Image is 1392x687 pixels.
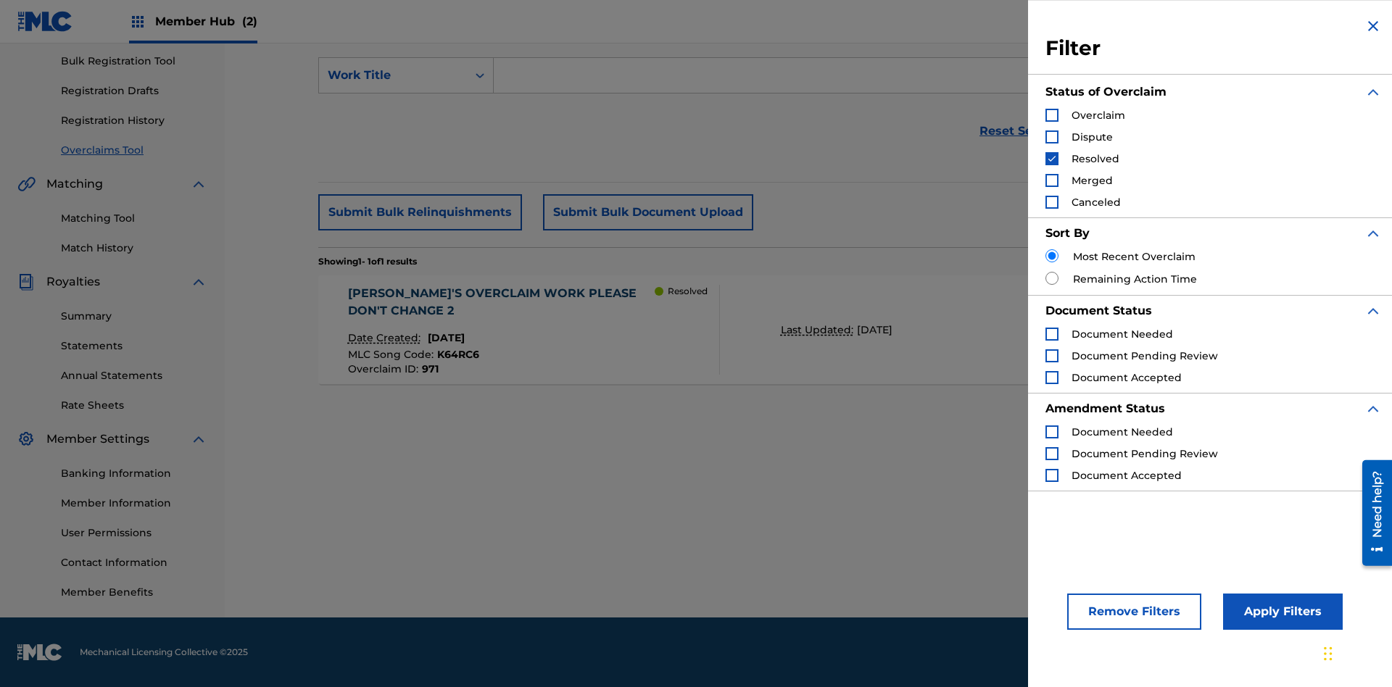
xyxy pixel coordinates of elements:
span: Merged [1072,174,1113,187]
img: Member Settings [17,430,35,448]
span: Dispute [1072,130,1113,143]
span: Document Accepted [1072,469,1182,482]
a: Annual Statements [61,368,207,383]
span: Matching [46,175,103,193]
div: Work Title [328,67,458,84]
a: Registration History [61,113,207,128]
span: [DATE] [428,331,465,344]
img: expand [1364,225,1382,242]
span: Royalties [46,273,100,291]
span: Document Pending Review [1072,349,1218,362]
button: Submit Bulk Relinquishments [318,194,522,230]
a: Contact Information [61,555,207,570]
iframe: Chat Widget [1319,617,1392,687]
a: [PERSON_NAME]'S OVERCLAIM WORK PLEASE DON'T CHANGE 2Date Created:[DATE]MLC Song Code:K64RC6Overcl... [318,275,1298,384]
button: Apply Filters [1223,594,1343,630]
span: Overclaim [1072,109,1125,122]
strong: Status of Overclaim [1045,85,1167,99]
span: 971 [422,362,439,375]
button: Submit Bulk Document Upload [543,194,753,230]
span: Document Pending Review [1072,447,1218,460]
a: Member Information [61,496,207,511]
a: Summary [61,309,207,324]
label: Most Recent Overclaim [1073,249,1196,265]
span: Member Settings [46,430,149,448]
a: Matching Tool [61,211,207,226]
span: Document Needed [1072,328,1173,341]
span: K64RC6 [437,348,479,361]
p: Date Created: [348,330,424,346]
img: MLC Logo [17,11,73,32]
h3: Filter [1045,36,1382,62]
strong: Sort By [1045,226,1090,240]
a: Statements [61,338,207,354]
iframe: Resource Center [1351,454,1392,573]
label: Remaining Action Time [1073,272,1197,287]
div: Drag [1324,632,1333,675]
strong: Amendment Status [1045,401,1165,415]
img: close [1364,17,1382,35]
form: Search Form [318,57,1298,160]
span: MLC Song Code : [348,348,437,361]
a: Registration Drafts [61,83,207,99]
span: Resolved [1072,152,1119,165]
a: Banking Information [61,466,207,481]
img: Matching [17,175,36,193]
div: [PERSON_NAME]'S OVERCLAIM WORK PLEASE DON'T CHANGE 2 [348,285,655,320]
span: (2) [242,14,257,28]
span: [DATE] [857,323,892,336]
a: Member Benefits [61,585,207,600]
a: Rate Sheets [61,398,207,413]
p: Showing 1 - 1 of 1 results [318,255,417,268]
span: Member Hub [155,13,257,30]
span: Overclaim ID : [348,362,422,375]
span: Document Needed [1072,425,1173,438]
img: Royalties [17,273,35,291]
img: expand [190,430,207,448]
a: Bulk Registration Tool [61,54,207,69]
img: expand [1364,400,1382,417]
img: expand [190,175,207,193]
p: Last Updated: [781,322,857,338]
strong: Document Status [1045,304,1152,317]
a: Match History [61,241,207,256]
img: expand [1364,83,1382,101]
p: Resolved [668,285,708,298]
a: Overclaims Tool [61,143,207,158]
img: logo [17,644,62,661]
img: checkbox [1047,154,1057,164]
span: Canceled [1072,196,1121,209]
button: Remove Filters [1067,594,1201,630]
img: expand [190,273,207,291]
a: User Permissions [61,525,207,541]
a: Reset Search [972,115,1066,147]
img: expand [1364,302,1382,320]
span: Mechanical Licensing Collective © 2025 [80,646,248,659]
img: Top Rightsholders [129,13,146,30]
span: Document Accepted [1072,371,1182,384]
